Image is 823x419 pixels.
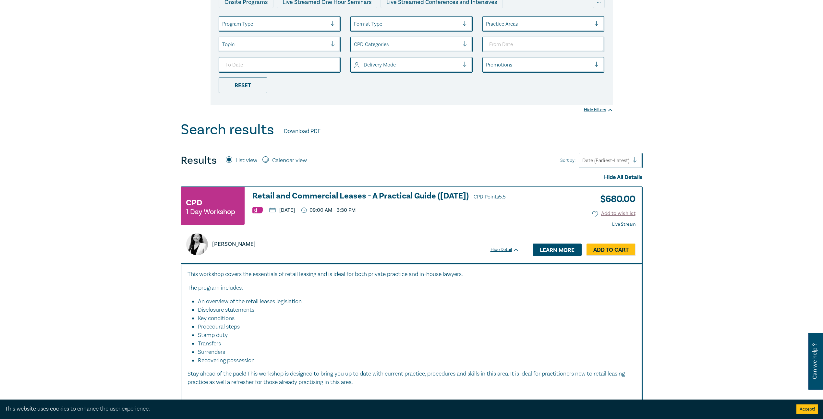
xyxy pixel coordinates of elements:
[595,192,635,207] h3: $ 680.00
[198,340,629,348] li: Transfers
[796,404,818,414] button: Accept cookies
[486,61,487,68] input: select
[181,154,217,167] h4: Results
[325,11,399,24] div: Pre-Recorded Webcasts
[236,156,257,165] label: List view
[354,61,355,68] input: select
[301,207,356,213] p: 09:00 AM - 3:30 PM
[252,207,263,213] img: Substantive Law
[477,11,537,24] div: National Programs
[212,240,256,248] p: [PERSON_NAME]
[474,194,506,200] span: CPD Points 5.5
[198,331,629,340] li: Stamp duty
[582,157,584,164] input: Sort by
[403,11,474,24] div: 10 CPD Point Packages
[354,41,355,48] input: select
[5,405,787,413] div: This website uses cookies to enhance the user experience.
[269,208,295,213] p: [DATE]
[186,209,235,215] small: 1 Day Workshop
[587,244,635,256] a: Add to Cart
[222,20,224,28] input: select
[482,37,605,52] input: From Date
[188,370,636,387] p: Stay ahead of the pack! This workshop is designed to bring you up to date with current practice, ...
[186,197,202,209] h3: CPD
[188,270,636,279] p: This workshop covers the essentials of retail leasing and is ideal for both private practice and ...
[354,20,355,28] input: select
[198,348,629,356] li: Surrenders
[222,41,224,48] input: select
[272,156,307,165] label: Calendar view
[198,356,636,365] li: Recovering possession
[181,173,643,182] div: Hide All Details
[198,297,629,306] li: An overview of the retail leases legislation
[219,11,321,24] div: Live Streamed Practical Workshops
[198,323,629,331] li: Procedural steps
[812,337,818,386] span: Can we help ?
[188,284,636,292] p: The program includes:
[284,127,321,136] a: Download PDF
[486,20,487,28] input: select
[198,306,629,314] li: Disclosure statements
[592,210,635,217] button: Add to wishlist
[252,192,519,201] a: Retail and Commercial Leases - A Practical Guide ([DATE]) CPD Points5.5
[533,244,582,256] a: Learn more
[219,57,341,73] input: To Date
[198,314,629,323] li: Key conditions
[252,192,519,201] h3: Retail and Commercial Leases - A Practical Guide ([DATE])
[490,246,526,253] div: Hide Detail
[219,78,267,93] div: Reset
[612,221,635,227] strong: Live Stream
[560,157,575,164] span: Sort by:
[181,121,274,138] h1: Search results
[584,107,613,113] div: Hide Filters
[186,233,208,255] img: https://s3.ap-southeast-2.amazonaws.com/leo-cussen-store-production-content/Contacts/Grace%20Xiao...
